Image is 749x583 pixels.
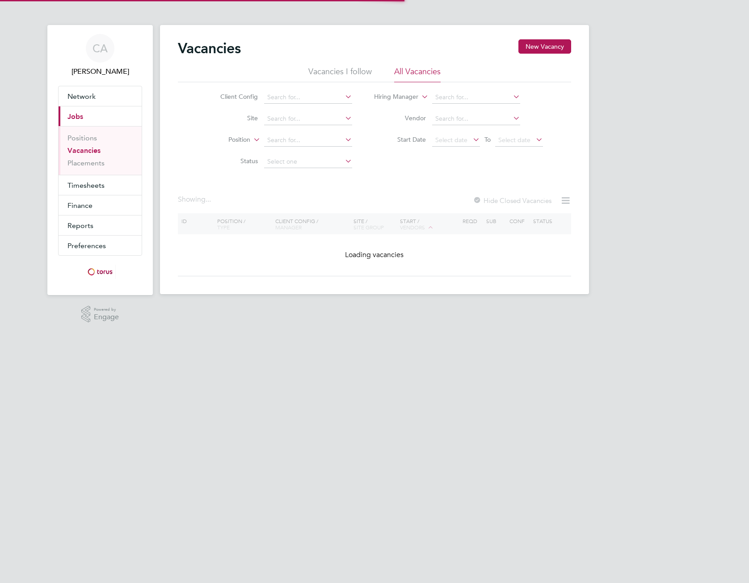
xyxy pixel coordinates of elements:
a: CA[PERSON_NAME] [58,34,142,77]
label: Position [199,135,250,144]
span: Reports [67,221,93,230]
button: Preferences [59,236,142,255]
a: Go to home page [58,265,142,279]
span: Timesheets [67,181,105,190]
span: ... [206,195,211,204]
label: Hiring Manager [367,93,418,101]
h2: Vacancies [178,39,241,57]
input: Search for... [432,113,520,125]
div: Jobs [59,126,142,175]
span: Powered by [94,306,119,313]
button: Network [59,86,142,106]
span: Select date [498,136,530,144]
a: Positions [67,134,97,142]
input: Search for... [264,113,352,125]
img: torus-logo-retina.png [84,265,116,279]
input: Select one [264,156,352,168]
a: Powered byEngage [81,306,119,323]
li: All Vacancies [394,66,441,82]
nav: Main navigation [47,25,153,295]
label: Site [206,114,258,122]
button: Jobs [59,106,142,126]
span: Engage [94,313,119,321]
input: Search for... [264,91,352,104]
label: Hide Closed Vacancies [473,196,551,205]
span: Select date [435,136,467,144]
span: Preferences [67,241,106,250]
input: Search for... [432,91,520,104]
li: Vacancies I follow [308,66,372,82]
label: Client Config [206,93,258,101]
button: New Vacancy [518,39,571,54]
span: Finance [67,201,93,210]
a: Placements [67,159,105,167]
button: Timesheets [59,175,142,195]
label: Status [206,157,258,165]
div: Showing [178,195,213,204]
button: Reports [59,215,142,235]
label: Vendor [374,114,426,122]
a: Vacancies [67,146,101,155]
label: Start Date [374,135,426,144]
button: Finance [59,195,142,215]
span: To [482,134,493,145]
span: CA [93,42,108,54]
span: Network [67,92,96,101]
span: Jobs [67,112,83,121]
input: Search for... [264,134,352,147]
span: Catherine Arnold [58,66,142,77]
